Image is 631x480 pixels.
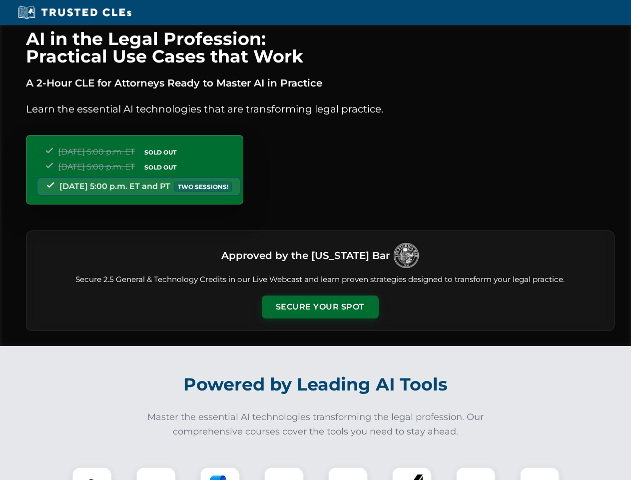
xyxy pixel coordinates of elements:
span: SOLD OUT [141,162,180,172]
span: SOLD OUT [141,147,180,157]
h2: Powered by Leading AI Tools [39,367,593,402]
span: [DATE] 5:00 p.m. ET [58,147,135,156]
button: Secure Your Spot [262,295,379,318]
h3: Approved by the [US_STATE] Bar [221,246,390,264]
p: Master the essential AI technologies transforming the legal profession. Our comprehensive courses... [141,410,491,439]
p: Secure 2.5 General & Technology Credits in our Live Webcast and learn proven strategies designed ... [38,274,602,285]
img: Trusted CLEs [15,5,134,20]
img: Logo [394,243,419,268]
p: Learn the essential AI technologies that are transforming legal practice. [26,101,615,117]
p: A 2-Hour CLE for Attorneys Ready to Master AI in Practice [26,75,615,91]
h1: AI in the Legal Profession: Practical Use Cases that Work [26,30,615,65]
span: [DATE] 5:00 p.m. ET [58,162,135,171]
